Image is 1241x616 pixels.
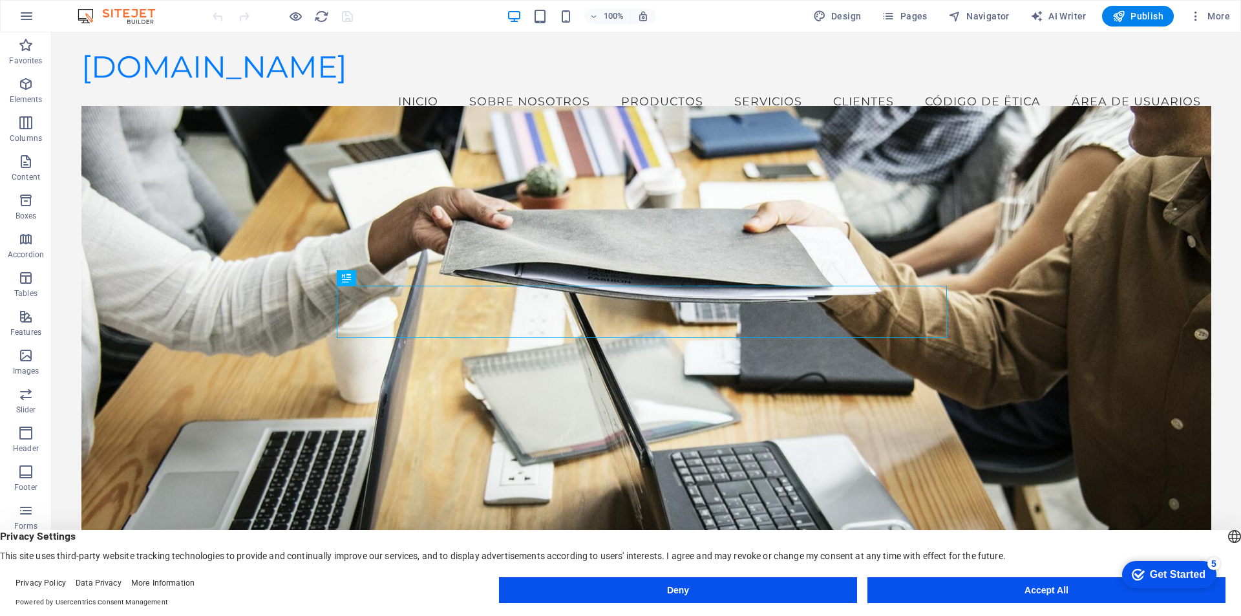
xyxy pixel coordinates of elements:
button: Click here to leave preview mode and continue editing [288,8,303,24]
span: Pages [882,10,927,23]
p: Features [10,327,41,337]
span: Publish [1112,10,1163,23]
p: Forms [14,521,37,531]
p: Content [12,172,40,182]
i: On resize automatically adjust zoom level to fit chosen device. [637,10,649,22]
p: Columns [10,133,42,143]
p: Tables [14,288,37,299]
p: Images [13,366,39,376]
button: reload [313,8,329,24]
i: Reload page [314,9,329,24]
span: AI Writer [1030,10,1087,23]
p: Accordion [8,250,44,260]
span: Navigator [948,10,1010,23]
button: Pages [876,6,932,27]
button: AI Writer [1025,6,1092,27]
button: 100% [584,8,630,24]
button: Publish [1102,6,1174,27]
p: Footer [14,482,37,493]
div: Get Started 5 items remaining, 0% complete [10,6,105,34]
div: 5 [96,3,109,16]
p: Elements [10,94,43,105]
img: Editor Logo [74,8,171,24]
p: Slider [16,405,36,415]
div: Get Started [38,14,94,26]
p: Favorites [9,56,42,66]
span: More [1189,10,1230,23]
button: Navigator [943,6,1015,27]
button: More [1184,6,1235,27]
span: Design [813,10,862,23]
h6: 100% [604,8,624,24]
div: Design (Ctrl+Alt+Y) [808,6,867,27]
p: Header [13,443,39,454]
p: Boxes [16,211,37,221]
button: Design [808,6,867,27]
